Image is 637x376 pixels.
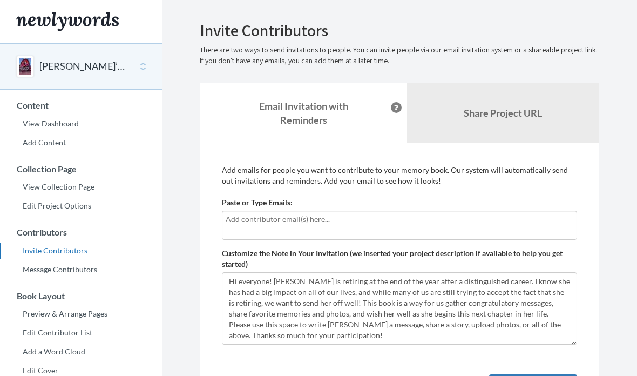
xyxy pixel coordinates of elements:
p: Add emails for people you want to contribute to your memory book. Our system will automatically s... [222,165,577,186]
h3: Content [1,100,162,110]
h2: Invite Contributors [200,22,599,39]
strong: Email Invitation with Reminders [259,100,348,126]
h3: Contributors [1,227,162,237]
img: Newlywords logo [16,12,119,31]
h3: Collection Page [1,164,162,174]
b: Share Project URL [464,107,542,119]
label: Customize the Note in Your Invitation (we inserted your project description if available to help ... [222,248,577,270]
textarea: Hi everyone! [PERSON_NAME] is retiring at the end of the year after a distinguished career. I kno... [222,272,577,345]
h3: Book Layout [1,291,162,301]
label: Paste or Type Emails: [222,197,293,208]
button: [PERSON_NAME]’s Retirement Book [39,59,127,73]
p: There are two ways to send invitations to people. You can invite people via our email invitation ... [200,45,599,66]
input: Add contributor email(s) here... [226,213,573,225]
